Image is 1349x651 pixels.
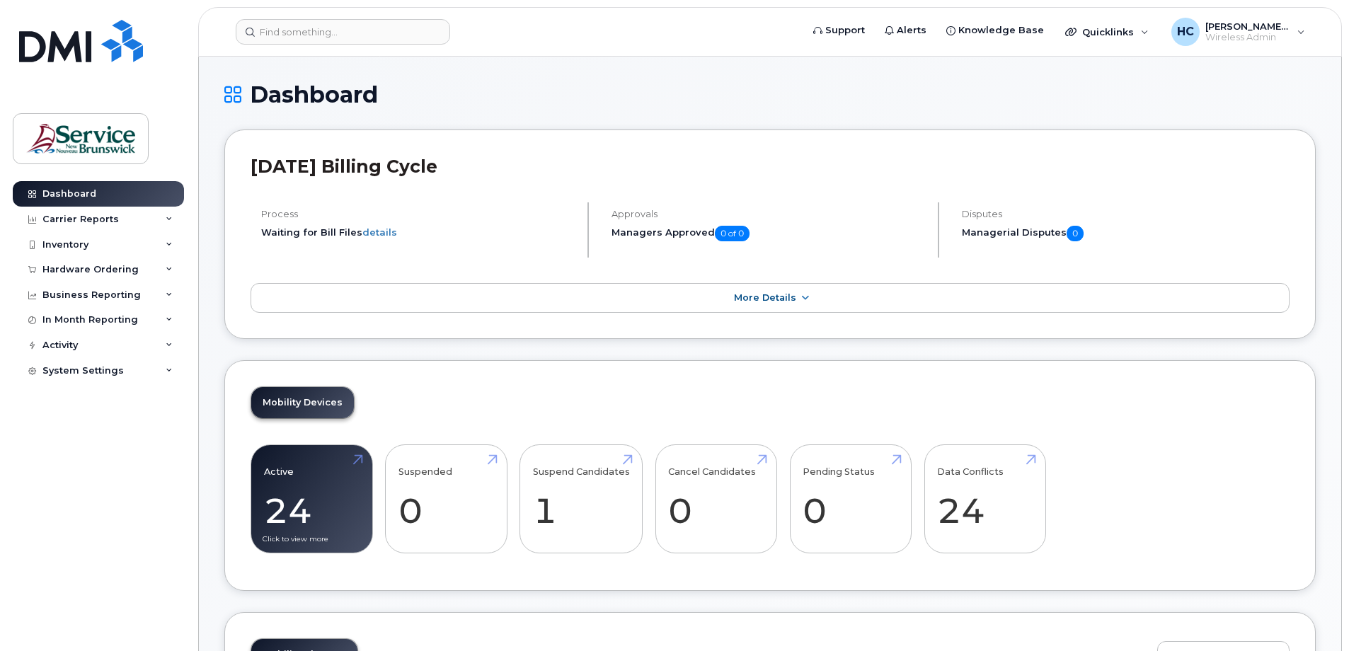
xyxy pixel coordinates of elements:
h4: Approvals [612,209,926,219]
a: Suspend Candidates 1 [533,452,630,546]
a: Mobility Devices [251,387,354,418]
h5: Managers Approved [612,226,926,241]
a: Pending Status 0 [803,452,898,546]
h5: Managerial Disputes [962,226,1290,241]
li: Waiting for Bill Files [261,226,575,239]
span: 0 [1067,226,1084,241]
a: Cancel Candidates 0 [668,452,764,546]
span: More Details [734,292,796,303]
a: Active 24 [264,452,360,546]
a: Data Conflicts 24 [937,452,1033,546]
span: 0 of 0 [715,226,750,241]
a: Suspended 0 [398,452,494,546]
a: details [362,226,397,238]
h1: Dashboard [224,82,1316,107]
h2: [DATE] Billing Cycle [251,156,1290,177]
h4: Process [261,209,575,219]
h4: Disputes [962,209,1290,219]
